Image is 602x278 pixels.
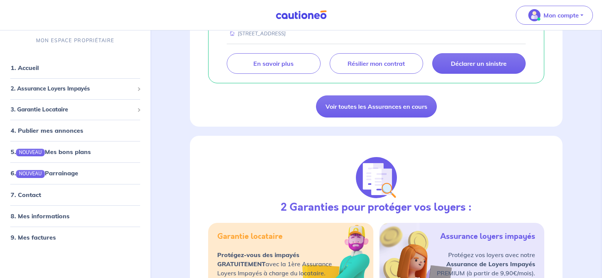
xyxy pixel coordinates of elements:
[11,191,41,199] a: 7. Contact
[316,95,437,118] a: Voir toutes les Assurances en cours
[11,148,91,156] a: 5.NOUVEAUMes bons plans
[3,60,147,75] div: 1. Accueil
[356,157,397,198] img: justif-loupe
[3,208,147,224] div: 8. Mes informations
[3,144,147,159] div: 5.NOUVEAUMes bons plans
[11,169,78,177] a: 6.NOUVEAUParrainage
[3,102,147,117] div: 3. Garantie Locataire
[227,30,286,37] div: [STREET_ADDRESS]
[217,232,283,241] h5: Garantie locataire
[11,105,134,114] span: 3. Garantie Locataire
[348,60,405,67] p: Résilier mon contrat
[432,53,526,74] a: Déclarer un sinistre
[440,232,535,241] h5: Assurance loyers impayés
[273,10,330,20] img: Cautioneo
[3,165,147,181] div: 6.NOUVEAUParrainage
[253,60,294,67] p: En savoir plus
[11,64,39,71] a: 1. Accueil
[217,251,299,268] strong: Protégez-vous des impayés GRATUITEMENT
[516,6,593,25] button: illu_account_valid_menu.svgMon compte
[11,234,56,241] a: 9. Mes factures
[217,250,332,278] p: avec la 1ère Assurance Loyers Impayés à charge du locataire.
[11,84,134,93] span: 2. Assurance Loyers Impayés
[11,212,70,220] a: 8. Mes informations
[3,123,147,138] div: 4. Publier mes annonces
[227,53,320,74] a: En savoir plus
[446,260,535,268] strong: Assurance de Loyers Impayés
[451,60,507,67] p: Déclarer un sinistre
[3,187,147,202] div: 7. Contact
[330,53,423,74] a: Résilier mon contrat
[528,9,540,21] img: illu_account_valid_menu.svg
[3,230,147,245] div: 9. Mes factures
[11,127,83,134] a: 4. Publier mes annonces
[3,81,147,96] div: 2. Assurance Loyers Impayés
[544,11,579,20] p: Mon compte
[437,250,535,278] p: Protégez vos loyers avec notre PREMIUM (à partir de 9,90€/mois).
[36,37,114,44] p: MON ESPACE PROPRIÉTAIRE
[281,201,472,214] h3: 2 Garanties pour protéger vos loyers :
